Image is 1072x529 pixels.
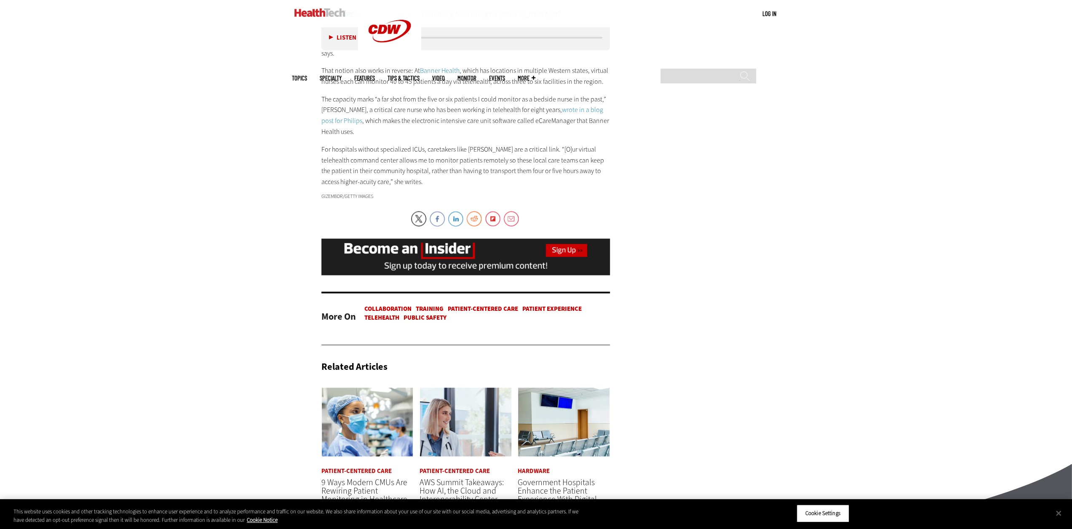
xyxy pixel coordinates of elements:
img: Home [294,8,345,17]
a: Telehealth [364,313,399,321]
a: CDW [358,56,421,64]
span: Specialty [320,75,342,81]
span: More [518,75,535,81]
button: Close [1049,504,1068,522]
a: 9 Ways Modern CMUs Are Rewiring Patient Monitoring in Healthcare [321,476,407,505]
a: Patient-Centered Care [420,468,490,474]
a: AWS Summit Takeaways: How AI, the Cloud and Interoperability Center the Patient [420,476,504,513]
a: Video [432,75,445,81]
p: The capacity marks “a far shot from the five or six patients I could monitor as a bedside nurse i... [321,94,610,137]
a: Public Safety [404,313,446,321]
div: This website uses cookies and other tracking technologies to enhance user experience and to analy... [13,508,590,524]
a: Tips & Tactics [388,75,420,81]
a: Patient-Centered Care [448,304,518,313]
button: Cookie Settings [797,505,849,522]
a: More information about your privacy [247,516,278,524]
img: nurse check monitor in the OR [321,387,414,457]
span: Topics [292,75,307,81]
img: Empty seats in hospital waiting room with a television monitor. [518,387,610,457]
h3: Related Articles [321,362,388,371]
a: Patient Experience [522,304,582,313]
a: wrote in a blog post for Philips [321,105,603,125]
p: For hospitals without specialized ICUs, caretakers like [PERSON_NAME] are a critical link. “[O]ur... [321,144,610,187]
div: User menu [762,9,776,18]
a: Collaboration [364,304,412,313]
img: Doctors discussing data in a meeting [420,387,512,457]
a: Hardware [518,468,550,474]
a: Log in [762,10,776,17]
a: Training [416,304,444,313]
a: Events [489,75,505,81]
a: Features [354,75,375,81]
a: MonITor [457,75,476,81]
a: Government Hospitals Enhance the Patient Experience With Digital Display Technologies [518,476,597,513]
a: Patient-Centered Care [321,468,392,474]
div: GizemBDR/Getty Images [321,193,610,198]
